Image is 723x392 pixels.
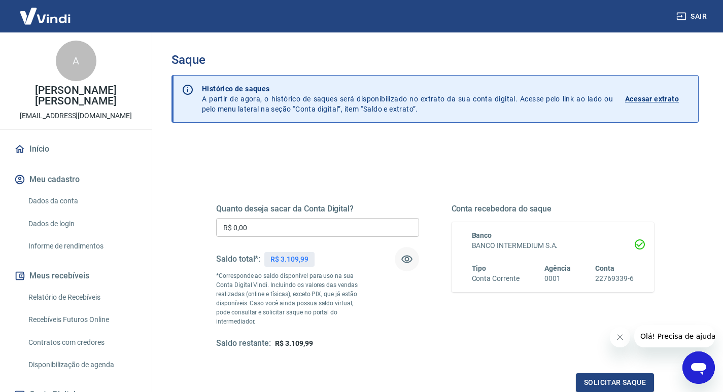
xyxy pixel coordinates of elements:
p: Acessar extrato [625,94,679,104]
button: Meus recebíveis [12,265,140,287]
a: Relatório de Recebíveis [24,287,140,308]
button: Meu cadastro [12,168,140,191]
iframe: Botão para abrir a janela de mensagens [682,351,715,384]
h3: Saque [171,53,699,67]
a: Início [12,138,140,160]
h5: Saldo restante: [216,338,271,349]
p: Histórico de saques [202,84,613,94]
a: Acessar extrato [625,84,690,114]
h6: 22769339-6 [595,273,634,284]
p: [EMAIL_ADDRESS][DOMAIN_NAME] [20,111,132,121]
a: Recebíveis Futuros Online [24,309,140,330]
button: Sair [674,7,711,26]
p: [PERSON_NAME] [PERSON_NAME] [8,85,144,106]
span: Tipo [472,264,487,272]
h5: Quanto deseja sacar da Conta Digital? [216,204,419,214]
iframe: Fechar mensagem [610,327,630,347]
a: Contratos com credores [24,332,140,353]
div: A [56,41,96,81]
span: Banco [472,231,492,239]
img: Vindi [12,1,78,31]
a: Disponibilização de agenda [24,354,140,375]
h5: Saldo total*: [216,254,260,264]
p: A partir de agora, o histórico de saques será disponibilizado no extrato da sua conta digital. Ac... [202,84,613,114]
h6: 0001 [544,273,571,284]
h5: Conta recebedora do saque [452,204,655,214]
button: Solicitar saque [576,373,654,392]
span: R$ 3.109,99 [275,339,313,347]
h6: BANCO INTERMEDIUM S.A. [472,240,634,251]
a: Dados da conta [24,191,140,211]
h6: Conta Corrente [472,273,520,284]
p: *Corresponde ao saldo disponível para uso na sua Conta Digital Vindi. Incluindo os valores das ve... [216,271,368,326]
a: Informe de rendimentos [24,236,140,257]
span: Conta [595,264,614,272]
iframe: Mensagem da empresa [634,325,715,347]
span: Agência [544,264,571,272]
span: Olá! Precisa de ajuda? [6,7,85,15]
a: Dados de login [24,213,140,234]
p: R$ 3.109,99 [270,254,308,265]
